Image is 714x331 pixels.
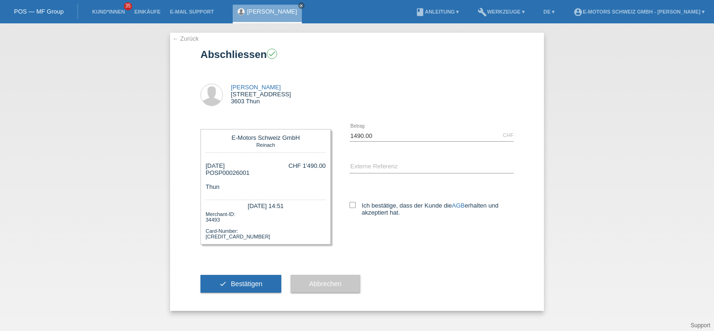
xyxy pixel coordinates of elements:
[206,200,326,210] div: [DATE] 14:51
[291,275,360,293] button: Abbrechen
[206,210,326,239] div: Merchant-ID: 34493 Card-Number: [CREDIT_CARD_NUMBER]
[288,162,326,169] div: CHF 1'490.00
[129,9,165,14] a: Einkäufe
[539,9,559,14] a: DE ▾
[415,7,425,17] i: book
[14,8,64,15] a: POS — MF Group
[247,8,297,15] a: [PERSON_NAME]
[268,50,276,58] i: check
[124,2,132,10] span: 35
[299,3,304,8] i: close
[573,7,583,17] i: account_circle
[473,9,529,14] a: buildWerkzeuge ▾
[231,84,281,91] a: [PERSON_NAME]
[200,49,514,60] h1: Abschliessen
[569,9,709,14] a: account_circleE-Motors Schweiz GmbH - [PERSON_NAME] ▾
[165,9,219,14] a: E-Mail Support
[309,280,342,288] span: Abbrechen
[208,141,323,148] div: Reinach
[350,202,514,216] label: Ich bestätige, dass der Kunde die erhalten und akzeptiert hat.
[298,2,305,9] a: close
[172,35,199,42] a: ← Zurück
[87,9,129,14] a: Kund*innen
[691,322,710,329] a: Support
[452,202,464,209] a: AGB
[208,134,323,141] div: E-Motors Schweiz GmbH
[206,162,250,190] div: [DATE] POSP00026001 Thun
[231,84,291,105] div: [STREET_ADDRESS] 3603 Thun
[478,7,487,17] i: build
[503,132,514,138] div: CHF
[219,280,227,288] i: check
[200,275,281,293] button: check Bestätigen
[411,9,464,14] a: bookAnleitung ▾
[231,280,263,288] span: Bestätigen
